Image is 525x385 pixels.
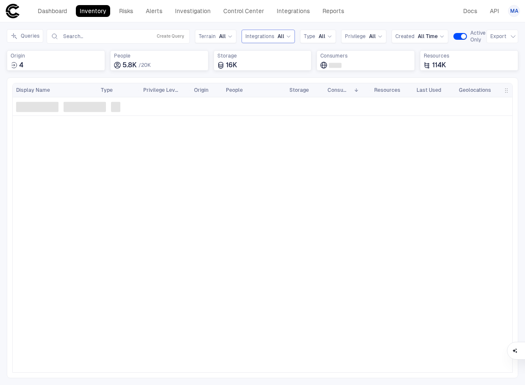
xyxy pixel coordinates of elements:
[19,61,23,69] span: 4
[217,52,308,59] span: Storage
[219,33,226,40] span: All
[459,5,481,17] a: Docs
[171,5,214,17] a: Investigation
[7,29,47,43] div: Expand queries side panel
[214,50,312,71] div: Total storage locations where identities are stored
[374,87,400,93] span: Resources
[319,5,348,17] a: Reports
[141,62,151,68] span: 20K
[11,52,101,59] span: Origin
[110,50,208,71] div: Total employees associated with identities
[278,33,284,40] span: All
[7,29,43,43] button: Queries
[432,61,446,69] span: 114K
[76,5,110,17] a: Inventory
[395,33,414,40] span: Created
[101,87,113,93] span: Type
[122,61,137,69] span: 5.8K
[418,33,438,40] span: All Time
[320,52,411,59] span: Consumers
[219,5,268,17] a: Control Center
[115,5,137,17] a: Risks
[16,87,50,93] span: Display Name
[345,33,366,40] span: Privilege
[459,87,491,93] span: Geolocations
[226,61,237,69] span: 16K
[328,87,350,93] span: Consumers
[369,33,376,40] span: All
[139,62,141,68] span: /
[199,33,216,40] span: Terrain
[142,5,166,17] a: Alerts
[289,87,309,93] span: Storage
[420,50,518,71] div: Total resources accessed or granted by identities
[155,31,186,41] button: Create Query
[114,52,205,59] span: People
[319,33,325,40] span: All
[226,87,243,93] span: People
[508,5,520,17] button: MA
[194,87,208,93] span: Origin
[304,33,315,40] span: Type
[486,30,518,43] button: Export
[486,5,503,17] a: API
[424,52,514,59] span: Resources
[7,50,105,71] div: Total sources where identities were created
[245,33,274,40] span: Integrations
[34,5,71,17] a: Dashboard
[317,50,415,71] div: Total consumers using identities
[470,30,486,43] span: Active Only
[510,8,518,14] span: MA
[273,5,314,17] a: Integrations
[417,87,441,93] span: Last Used
[143,87,179,93] span: Privilege Level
